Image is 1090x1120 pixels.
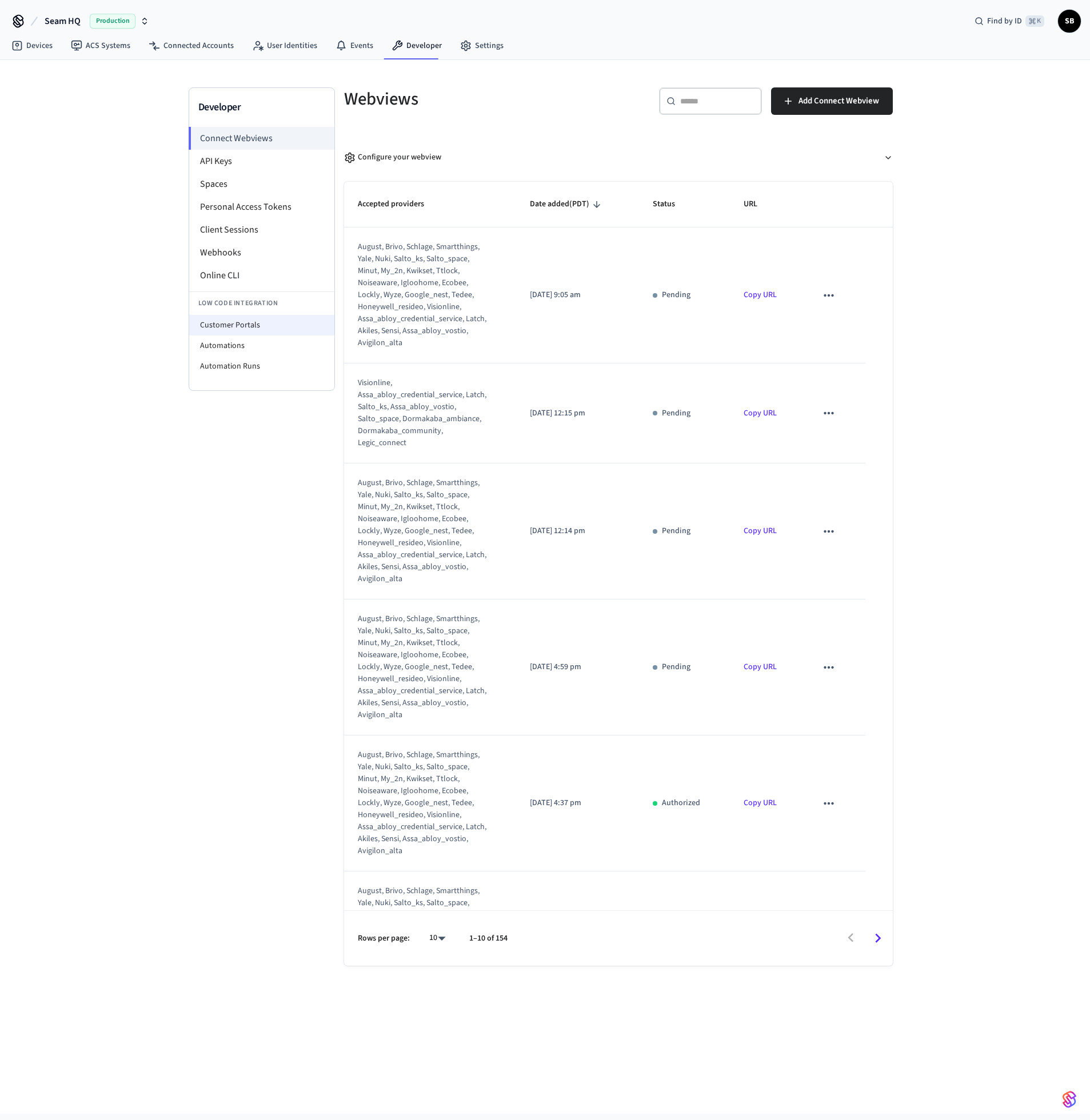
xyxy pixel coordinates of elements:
[358,195,439,213] span: Accepted providers
[189,150,334,173] li: API Keys
[744,407,777,419] a: Copy URL
[469,933,508,945] p: 1–10 of 154
[189,291,334,315] li: Low Code Integration
[90,14,135,29] span: Production
[530,661,625,673] p: [DATE] 4:59 pm
[987,15,1022,27] span: Find by ID
[653,195,690,213] span: Status
[326,35,382,56] a: Events
[744,525,777,537] a: Copy URL
[189,264,334,287] li: Online CLI
[744,195,772,213] span: URL
[771,87,893,115] button: Add Connect Webview
[530,289,625,301] p: [DATE] 9:05 am
[358,241,489,349] div: august, brivo, schlage, smartthings, yale, nuki, salto_ks, salto_space, minut, my_2n, kwikset, tt...
[189,356,334,377] li: Automation Runs
[662,407,690,419] p: Pending
[382,35,451,56] a: Developer
[744,797,777,809] a: Copy URL
[451,35,513,56] a: Settings
[744,289,777,301] a: Copy URL
[139,35,243,56] a: Connected Accounts
[358,377,489,449] div: visionline, assa_abloy_credential_service, latch, salto_ks, assa_abloy_vostio, salto_space, dorma...
[2,35,62,56] a: Devices
[243,35,326,56] a: User Identities
[344,151,441,163] div: Configure your webview
[358,477,489,585] div: august, brivo, schlage, smartthings, yale, nuki, salto_ks, salto_space, minut, my_2n, kwikset, tt...
[189,173,334,195] li: Spaces
[530,797,625,809] p: [DATE] 4:37 pm
[662,661,690,673] p: Pending
[798,94,879,109] span: Add Connect Webview
[189,335,334,356] li: Automations
[198,99,325,115] h3: Developer
[662,289,690,301] p: Pending
[530,525,625,537] p: [DATE] 12:14 pm
[530,195,604,213] span: Date added(PDT)
[344,142,893,173] button: Configure your webview
[189,195,334,218] li: Personal Access Tokens
[662,525,690,537] p: Pending
[530,407,625,419] p: [DATE] 12:15 pm
[424,930,451,946] div: 10
[358,885,489,993] div: august, brivo, schlage, smartthings, yale, nuki, salto_ks, salto_space, minut, my_2n, kwikset, tt...
[189,127,334,150] li: Connect Webviews
[864,925,891,951] button: Go to next page
[189,315,334,335] li: Customer Portals
[1058,10,1081,33] button: SB
[189,218,334,241] li: Client Sessions
[45,14,81,28] span: Seam HQ
[1059,11,1080,31] span: SB
[358,749,489,857] div: august, brivo, schlage, smartthings, yale, nuki, salto_ks, salto_space, minut, my_2n, kwikset, tt...
[189,241,334,264] li: Webhooks
[662,797,700,809] p: Authorized
[965,11,1053,31] div: Find by ID⌘ K
[358,933,410,945] p: Rows per page:
[1063,1090,1076,1109] img: SeamLogoGradient.69752ec5.svg
[744,661,777,673] a: Copy URL
[344,87,612,111] h5: Webviews
[358,613,489,721] div: august, brivo, schlage, smartthings, yale, nuki, salto_ks, salto_space, minut, my_2n, kwikset, tt...
[1025,15,1044,27] span: ⌘ K
[62,35,139,56] a: ACS Systems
